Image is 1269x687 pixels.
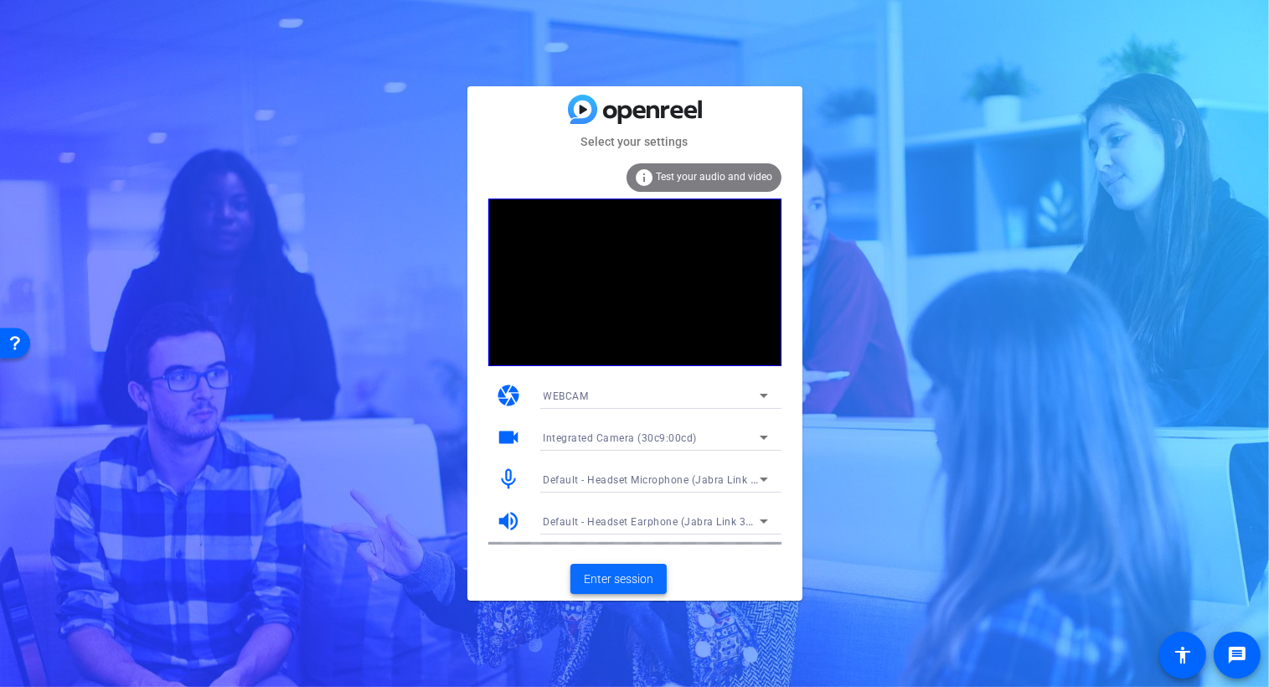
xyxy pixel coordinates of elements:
mat-icon: mic_none [497,467,522,492]
button: Enter session [570,564,667,594]
mat-card-subtitle: Select your settings [467,132,802,151]
img: blue-gradient.svg [568,95,702,124]
span: Enter session [584,571,653,588]
span: Test your audio and video [657,171,773,183]
span: Default - Headset Earphone (Jabra Link 380) (0b0e:24c8) [544,514,825,528]
span: Default - Headset Microphone (Jabra Link 380) (0b0e:24c8) [544,473,836,486]
mat-icon: info [635,168,655,188]
mat-icon: volume_up [497,509,522,534]
span: WEBCAM [544,390,589,402]
mat-icon: accessibility [1173,645,1193,665]
mat-icon: camera [497,383,522,408]
mat-icon: message [1227,645,1247,665]
mat-icon: videocam [497,425,522,450]
span: Integrated Camera (30c9:00cd) [544,432,698,444]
